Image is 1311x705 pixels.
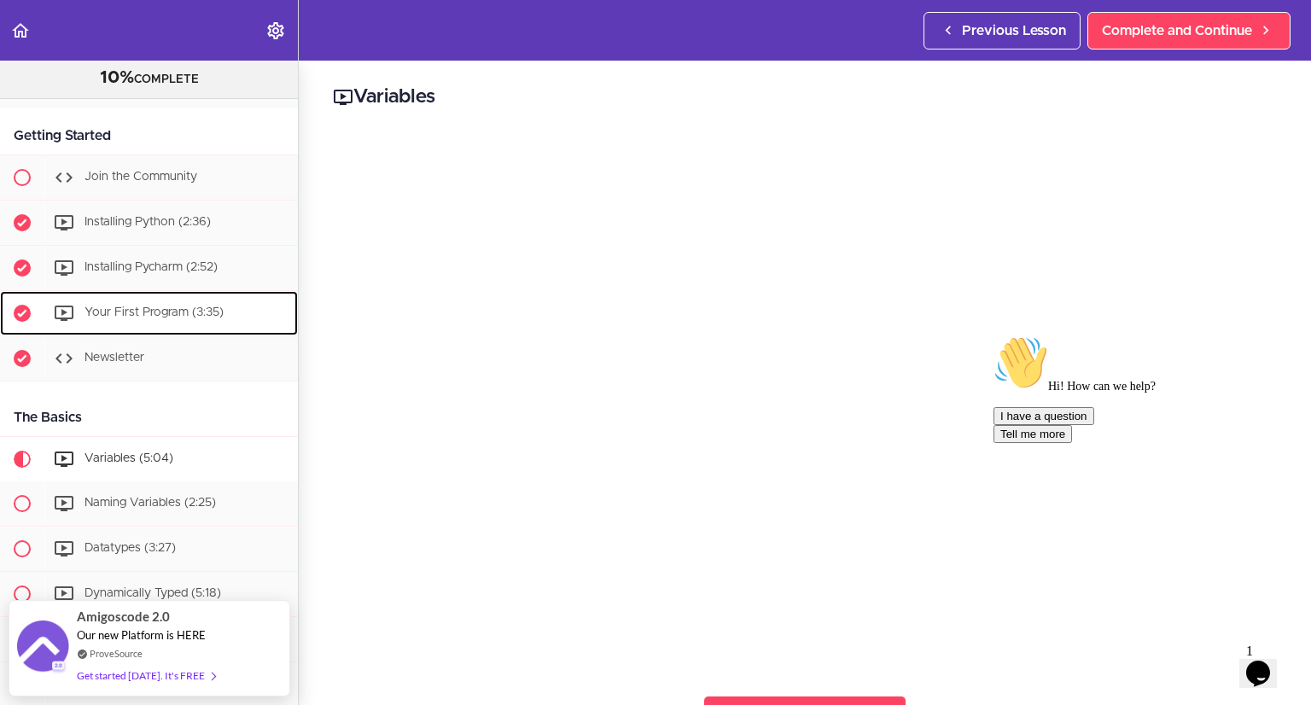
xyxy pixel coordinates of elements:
iframe: chat widget [987,329,1294,628]
div: Get started [DATE]. It's FREE [77,666,215,685]
span: Variables (5:04) [84,452,173,464]
span: Amigoscode 2.0 [77,607,170,626]
svg: Settings Menu [265,20,286,41]
span: Your First Program (3:35) [84,306,224,318]
button: I have a question [7,79,108,96]
span: Join the Community [84,171,197,183]
img: provesource social proof notification image [17,621,68,676]
span: Dynamically Typed (5:18) [84,587,221,599]
svg: Back to course curriculum [10,20,31,41]
h2: Variables [333,83,1277,112]
span: Complete and Continue [1102,20,1252,41]
div: 👋Hi! How can we help?I have a questionTell me more [7,7,314,114]
button: Tell me more [7,96,85,114]
span: Installing Pycharm (2:52) [84,261,218,273]
span: Hi! How can we help? [7,51,169,64]
span: Datatypes (3:27) [84,542,176,554]
a: ProveSource [90,646,143,661]
span: Our new Platform is HERE [77,628,206,642]
span: Previous Lesson [962,20,1066,41]
span: Naming Variables (2:25) [84,497,216,509]
iframe: Video Player [333,137,1277,668]
span: Newsletter [84,352,144,364]
a: Previous Lesson [924,12,1081,50]
a: Complete and Continue [1087,12,1291,50]
div: COMPLETE [21,67,277,90]
span: 10% [100,69,134,86]
img: :wave: [7,7,61,61]
span: Installing Python (2:36) [84,216,211,228]
iframe: chat widget [1239,637,1294,688]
